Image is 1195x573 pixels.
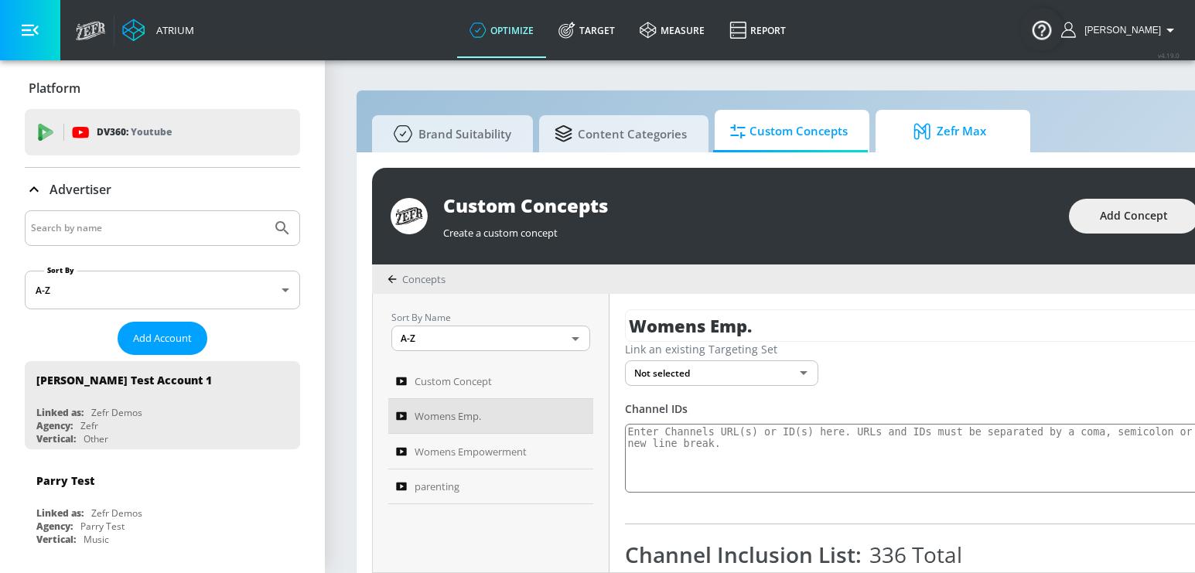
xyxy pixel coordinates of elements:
[25,462,300,550] div: Parry TestLinked as:Zefr DemosAgency:Parry TestVertical:Music
[1100,206,1168,226] span: Add Concept
[546,2,627,58] a: Target
[133,329,192,347] span: Add Account
[625,360,818,386] div: Not selected
[1020,8,1064,51] button: Open Resource Center
[25,67,300,110] div: Platform
[25,168,300,211] div: Advertiser
[36,520,73,533] div: Agency:
[50,181,111,198] p: Advertiser
[391,326,590,351] div: A-Z
[457,2,546,58] a: optimize
[443,218,1053,240] div: Create a custom concept
[84,533,109,546] div: Music
[131,124,172,140] p: Youtube
[415,442,527,461] span: Womens Empowerment
[36,419,73,432] div: Agency:
[36,533,76,546] div: Vertical:
[388,115,511,152] span: Brand Suitability
[717,2,798,58] a: Report
[80,520,125,533] div: Parry Test
[862,540,962,569] span: 336 Total
[388,272,446,286] div: Concepts
[84,432,108,445] div: Other
[118,322,207,355] button: Add Account
[555,115,687,152] span: Content Categories
[122,19,194,42] a: Atrium
[97,124,172,141] p: DV360:
[730,113,848,150] span: Custom Concepts
[627,2,717,58] a: measure
[36,373,212,387] div: [PERSON_NAME] Test Account 1
[25,109,300,155] div: DV360: Youtube
[1078,25,1161,36] span: login as: jannet.kim@zefr.com
[150,23,194,37] div: Atrium
[44,265,77,275] label: Sort By
[36,406,84,419] div: Linked as:
[25,271,300,309] div: A-Z
[25,361,300,449] div: [PERSON_NAME] Test Account 1Linked as:Zefr DemosAgency:ZefrVertical:Other
[29,80,80,97] p: Platform
[36,506,84,520] div: Linked as:
[91,506,142,520] div: Zefr Demos
[31,218,265,238] input: Search by name
[36,432,76,445] div: Vertical:
[36,473,94,488] div: Parry Test
[388,469,593,505] a: parenting
[80,419,98,432] div: Zefr
[391,309,590,326] p: Sort By Name
[891,113,1009,150] span: Zefr Max
[91,406,142,419] div: Zefr Demos
[1158,51,1180,60] span: v 4.19.0
[388,434,593,469] a: Womens Empowerment
[415,477,459,496] span: parenting
[415,372,492,391] span: Custom Concept
[1061,21,1180,39] button: [PERSON_NAME]
[402,272,446,286] span: Concepts
[388,363,593,399] a: Custom Concept
[443,193,1053,218] div: Custom Concepts
[415,407,481,425] span: Womens Emp.
[388,399,593,435] a: Womens Emp.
